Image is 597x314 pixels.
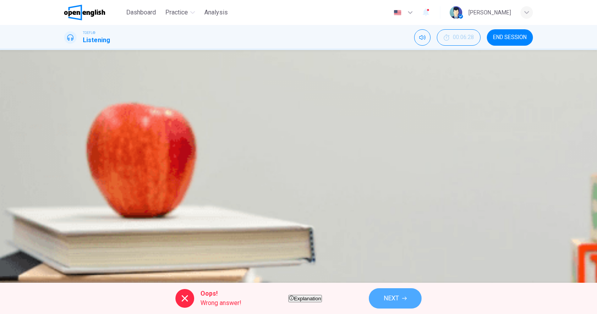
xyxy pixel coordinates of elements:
[64,5,123,20] a: OpenEnglish logo
[437,29,481,46] div: Hide
[162,5,198,20] button: Practice
[123,5,159,20] button: Dashboard
[288,295,322,302] button: Explanation
[468,8,511,17] div: [PERSON_NAME]
[204,8,228,17] span: Analysis
[200,298,241,308] span: Wrong answer!
[450,6,462,19] img: Profile picture
[165,8,188,17] span: Practice
[64,5,105,20] img: OpenEnglish logo
[83,36,110,45] h1: Listening
[453,34,474,41] span: 00:06:28
[487,29,533,46] button: END SESSION
[414,29,431,46] div: Mute
[294,296,321,302] span: Explanation
[384,293,399,304] span: NEXT
[126,8,156,17] span: Dashboard
[393,10,402,16] img: en
[201,5,231,20] button: Analysis
[83,30,95,36] span: TOEFL®
[437,29,481,46] button: 00:06:28
[200,289,241,298] span: Oops!
[493,34,527,41] span: END SESSION
[369,288,422,309] button: NEXT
